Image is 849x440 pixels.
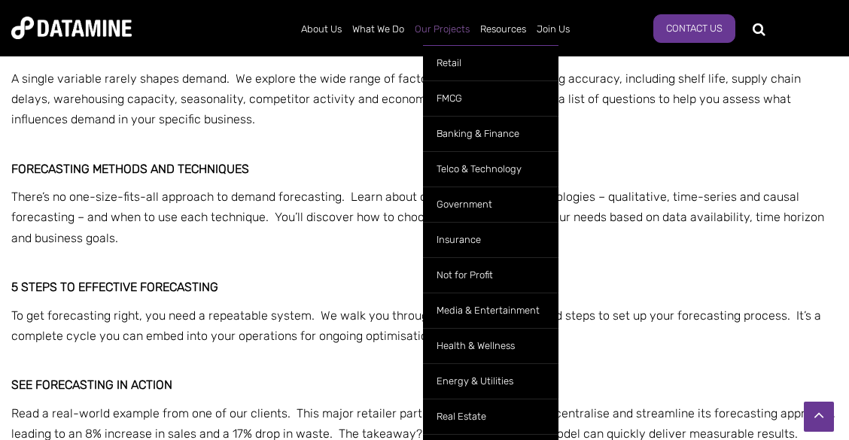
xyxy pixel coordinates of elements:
[11,71,801,126] span: A single variable rarely shapes demand. We explore the wide range of factors that affect forecast...
[423,151,558,187] a: Telco & Technology
[347,10,409,49] a: What We Do
[653,14,735,43] a: Contact Us
[11,190,824,244] span: There’s no one-size-fits-all approach to demand forecasting. Learn about core forecasting methodo...
[423,116,558,151] a: Banking & Finance
[423,363,558,399] a: Energy & Utilities
[296,10,347,49] a: About Us
[409,10,475,49] a: Our Projects
[11,378,172,392] span: See forecasting in action
[11,17,132,39] img: Datamine
[423,257,558,293] a: Not for Profit
[423,399,558,434] a: Real Estate
[475,10,531,49] a: Resources
[11,308,821,343] span: To get forecasting right, you need a repeatable system. We walk you through our five clearly defi...
[531,10,575,49] a: Join Us
[423,45,558,80] a: Retail
[423,80,558,116] a: FMCG
[423,328,558,363] a: Health & Wellness
[423,222,558,257] a: Insurance
[423,187,558,222] a: Government
[423,293,558,328] a: Media & Entertainment
[11,162,249,176] span: Forecasting methods and techniques
[11,280,218,294] span: 5 steps to effective forecasting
